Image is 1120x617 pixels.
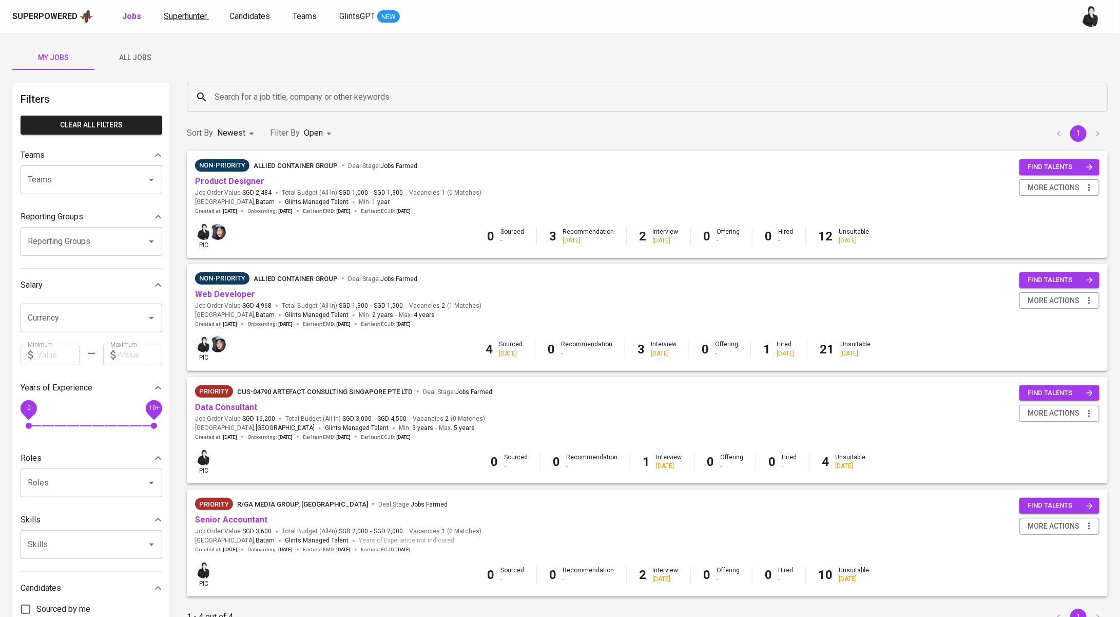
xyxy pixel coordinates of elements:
[303,434,351,441] span: Earliest EMD :
[293,10,319,23] a: Teams
[396,434,411,441] span: [DATE]
[21,578,162,599] div: Candidates
[413,415,485,423] span: Vacancies ( 0 Matches )
[553,455,560,469] b: 0
[720,453,743,471] div: Offering
[561,340,612,358] div: Recommendation
[285,311,349,319] span: Glints Managed Talent
[455,388,492,396] span: Jobs Farmed
[229,11,270,21] span: Candidates
[715,349,738,358] div: -
[643,455,650,469] b: 1
[822,455,829,469] b: 4
[285,537,349,544] span: Glints Managed Talent
[256,536,275,546] span: Batam
[217,127,245,139] p: Newest
[195,176,264,186] a: Product Designer
[703,568,710,582] b: 0
[651,349,677,358] div: [DATE]
[21,514,41,526] p: Skills
[361,321,411,328] span: Earliest ECJD :
[1019,292,1099,309] button: more actions
[278,208,293,215] span: [DATE]
[164,11,207,21] span: Superhunter
[835,462,865,471] div: [DATE]
[377,415,407,423] span: SGD 4,500
[500,228,524,245] div: Sourced
[638,342,645,357] b: 3
[374,415,375,423] span: -
[325,424,389,432] span: Glints Managed Talent
[1028,294,1079,307] span: more actions
[223,434,237,441] span: [DATE]
[256,310,275,321] span: Batam
[1019,385,1099,401] button: find talents
[359,536,456,546] span: Years of Experience not indicated.
[1028,387,1093,399] span: find talents
[195,321,237,328] span: Created at :
[500,566,524,584] div: Sourced
[487,229,494,244] b: 0
[1019,179,1099,196] button: more actions
[499,349,523,358] div: [DATE]
[21,582,61,594] p: Candidates
[1019,518,1099,535] button: more actions
[195,159,249,172] div: Pending Client’s Feedback
[122,10,143,23] a: Jobs
[164,10,209,23] a: Superhunter
[768,455,776,469] b: 0
[282,302,403,310] span: Total Budget (All-In)
[36,603,90,615] span: Sourced by me
[359,198,390,205] span: Min.
[339,10,400,23] a: GlintsGPT NEW
[652,575,678,584] div: [DATE]
[839,566,869,584] div: Unsuitable
[414,311,435,319] span: 4 years
[717,575,740,584] div: -
[229,10,272,23] a: Candidates
[652,566,678,584] div: Interview
[561,349,612,358] div: -
[21,149,45,161] p: Teams
[339,189,368,197] span: SGD 1,000
[361,546,411,553] span: Earliest ECJD :
[195,527,272,536] span: Job Order Value
[778,575,793,584] div: -
[563,566,614,584] div: Recommendation
[223,321,237,328] span: [DATE]
[1019,272,1099,288] button: find talents
[195,197,275,208] span: [GEOGRAPHIC_DATA] ,
[336,208,351,215] span: [DATE]
[717,236,740,245] div: -
[549,568,556,582] b: 0
[223,546,237,553] span: [DATE]
[278,546,293,553] span: [DATE]
[21,378,162,398] div: Years of Experience
[285,415,407,423] span: Total Budget (All-In)
[395,310,397,321] span: -
[717,228,740,245] div: Offering
[1028,274,1093,286] span: find talents
[835,453,865,471] div: Unsuitable
[285,198,349,205] span: Glints Managed Talent
[256,423,315,434] span: [GEOGRAPHIC_DATA]
[195,434,237,441] span: Created at :
[144,311,159,325] button: Open
[293,11,317,21] span: Teams
[765,568,772,582] b: 0
[820,342,834,357] b: 21
[1019,159,1099,175] button: find talents
[504,462,528,471] div: -
[818,229,833,244] b: 12
[195,302,272,310] span: Job Order Value
[440,189,445,197] span: 1
[21,452,42,464] p: Roles
[144,173,159,187] button: Open
[374,189,403,197] span: SGD 1,300
[702,342,709,357] b: 0
[1049,125,1108,142] nav: pagination navigation
[282,189,403,197] span: Total Budget (All-In)
[21,91,162,107] h6: Filters
[195,448,213,475] div: pic
[396,321,411,328] span: [DATE]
